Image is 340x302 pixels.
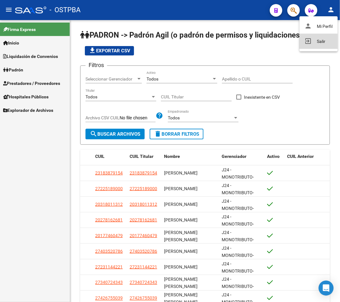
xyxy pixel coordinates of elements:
[127,150,162,163] datatable-header-cell: CUIL Titular
[130,154,153,159] span: CUIL Titular
[3,26,36,33] span: Firma Express
[130,186,157,191] span: 27225189000
[95,264,123,269] span: 27231144221
[168,115,180,120] span: Todos
[164,217,198,222] span: [PERSON_NAME]
[267,154,280,159] span: Activo
[130,170,157,175] span: 23183879154
[164,186,198,191] span: [PERSON_NAME]
[95,296,123,301] span: 27426755039
[156,112,163,119] mat-icon: help
[222,154,247,159] span: Gerenciador
[95,186,123,191] span: 27225189000
[222,167,259,194] span: J24 - MONOTRIBUTO-IGUALDAD SALUD-PRENSA
[95,202,123,207] span: 20318011312
[130,280,157,285] span: 27340724343
[162,150,219,163] datatable-header-cell: Nombre
[244,93,280,101] span: Inexistente en CSV
[85,46,134,55] button: Exportar CSV
[3,93,49,100] span: Hospitales Públicos
[164,170,198,175] span: [PERSON_NAME]
[130,233,157,238] span: 20177460479
[120,115,156,121] input: Archivo CSV CUIL
[154,131,199,137] span: Borrar Filtros
[222,199,259,225] span: J24 - MONOTRIBUTO-IGUALDAD SALUD-PRENSA
[90,131,140,137] span: Buscar Archivos
[150,129,203,139] button: Borrar Filtros
[95,280,123,285] span: 27340724343
[3,107,53,114] span: Explorador de Archivos
[222,261,259,288] span: J24 - MONOTRIBUTO-IGUALDAD SALUD-PRENSA
[222,183,259,209] span: J24 - MONOTRIBUTO-IGUALDAD SALUD-PRENSA
[164,249,198,254] span: [PERSON_NAME]
[285,150,330,163] datatable-header-cell: CUIL Anterior
[147,76,158,81] span: Todos
[85,61,107,70] h3: Filtros
[130,249,157,254] span: 27403520786
[164,154,180,159] span: Nombre
[164,264,198,269] span: [PERSON_NAME]
[95,217,123,222] span: 20278162681
[80,31,302,39] span: PADRON -> Padrón Agil (o padrón de permisos y liquidaciones)
[3,53,58,60] span: Liquidación de Convenios
[164,202,198,207] span: [PERSON_NAME]
[222,214,259,241] span: J24 - MONOTRIBUTO-IGUALDAD SALUD-PRENSA
[95,154,105,159] span: CUIL
[130,296,157,301] span: 27426755039
[164,277,198,289] span: [PERSON_NAME] [PERSON_NAME]
[130,217,157,222] span: 20278162681
[130,264,157,269] span: 27231144221
[265,150,285,163] datatable-header-cell: Activo
[3,39,19,46] span: Inicio
[3,66,23,73] span: Padrón
[90,130,97,138] mat-icon: search
[95,170,123,175] span: 23183879154
[222,246,259,272] span: J24 - MONOTRIBUTO-IGUALDAD SALUD-PRENSA
[219,150,265,163] datatable-header-cell: Gerenciador
[49,3,80,17] span: - OSTPBA
[319,281,334,296] div: Open Intercom Messenger
[5,6,13,13] mat-icon: menu
[85,115,120,120] span: Archivo CSV CUIL
[327,6,335,13] mat-icon: person
[89,48,130,54] span: Exportar CSV
[85,76,136,82] span: Seleccionar Gerenciador
[287,154,314,159] span: CUIL Anterior
[95,249,123,254] span: 27403520786
[164,230,198,242] span: [PERSON_NAME] [PERSON_NAME]
[130,202,157,207] span: 20318011312
[154,130,162,138] mat-icon: delete
[93,150,127,163] datatable-header-cell: CUIL
[3,80,60,87] span: Prestadores / Proveedores
[89,47,96,54] mat-icon: file_download
[95,233,123,238] span: 20177460479
[85,94,97,99] span: Todos
[222,230,259,256] span: J24 - MONOTRIBUTO-IGUALDAD SALUD-PRENSA
[85,129,145,139] button: Buscar Archivos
